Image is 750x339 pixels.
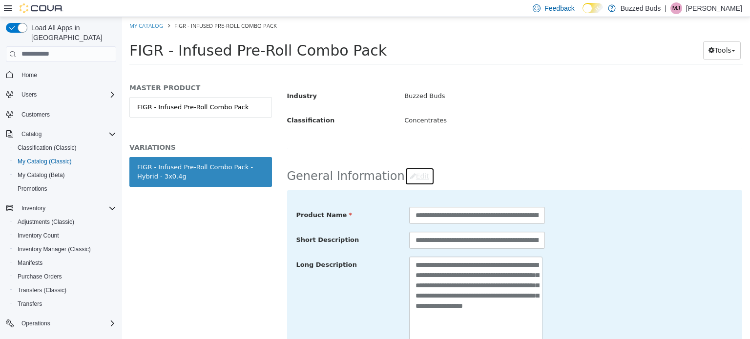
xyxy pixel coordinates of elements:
[7,80,150,100] a: FIGR - Infused Pre-Roll Combo Pack
[275,71,627,88] div: Buzzed Buds
[10,141,120,155] button: Classification (Classic)
[2,201,120,215] button: Inventory
[165,100,213,107] span: Classification
[18,89,116,100] span: Users
[18,286,66,294] span: Transfers (Classic)
[14,257,116,269] span: Manifests
[165,150,621,168] h2: General Information
[18,89,41,100] button: Users
[18,128,116,140] span: Catalog
[20,3,63,13] img: Cova
[21,319,50,327] span: Operations
[18,202,49,214] button: Inventory
[10,229,120,242] button: Inventory Count
[14,183,116,195] span: Promotions
[2,88,120,101] button: Users
[583,3,603,13] input: Dark Mode
[21,71,37,79] span: Home
[10,182,120,196] button: Promotions
[10,215,120,229] button: Adjustments (Classic)
[14,183,51,195] a: Promotions
[2,317,120,330] button: Operations
[10,283,120,297] button: Transfers (Classic)
[670,2,682,14] div: Maggie Jerstad
[14,142,81,154] a: Classification (Classic)
[14,156,116,167] span: My Catalog (Classic)
[14,169,69,181] a: My Catalog (Beta)
[7,66,150,75] h5: MASTER PRODUCT
[14,142,116,154] span: Classification (Classic)
[2,127,120,141] button: Catalog
[621,2,661,14] p: Buzzed Buds
[7,126,150,135] h5: VARIATIONS
[686,2,742,14] p: [PERSON_NAME]
[18,318,54,329] button: Operations
[2,107,120,121] button: Customers
[18,273,62,280] span: Purchase Orders
[18,109,54,120] a: Customers
[52,5,155,12] span: FIGR - Infused Pre-Roll Combo Pack
[18,318,116,329] span: Operations
[18,232,59,239] span: Inventory Count
[18,259,42,267] span: Manifests
[275,95,627,112] div: Concentrates
[174,219,237,226] span: Short Description
[14,298,116,310] span: Transfers
[18,245,91,253] span: Inventory Manager (Classic)
[10,297,120,311] button: Transfers
[174,194,230,201] span: Product Name
[18,202,116,214] span: Inventory
[18,69,41,81] a: Home
[21,204,45,212] span: Inventory
[21,91,37,99] span: Users
[21,130,42,138] span: Catalog
[10,256,120,270] button: Manifests
[18,218,74,226] span: Adjustments (Classic)
[18,69,116,81] span: Home
[672,2,680,14] span: MJ
[7,5,41,12] a: My Catalog
[544,3,574,13] span: Feedback
[10,270,120,283] button: Purchase Orders
[581,24,619,42] button: Tools
[7,25,265,42] span: FIGR - Infused Pre-Roll Combo Pack
[18,185,47,193] span: Promotions
[165,75,195,82] span: Industry
[10,155,120,168] button: My Catalog (Classic)
[14,271,116,282] span: Purchase Orders
[14,216,78,228] a: Adjustments (Classic)
[2,68,120,82] button: Home
[14,156,76,167] a: My Catalog (Classic)
[14,230,63,241] a: Inventory Count
[18,128,45,140] button: Catalog
[14,230,116,241] span: Inventory Count
[18,144,77,152] span: Classification (Classic)
[14,284,70,296] a: Transfers (Classic)
[14,298,46,310] a: Transfers
[18,300,42,308] span: Transfers
[21,111,50,119] span: Customers
[15,145,142,164] div: FIGR - Infused Pre-Roll Combo Pack - Hybrid - 3x0.4g
[665,2,667,14] p: |
[14,257,46,269] a: Manifests
[10,242,120,256] button: Inventory Manager (Classic)
[14,169,116,181] span: My Catalog (Beta)
[14,216,116,228] span: Adjustments (Classic)
[14,243,95,255] a: Inventory Manager (Classic)
[18,158,72,165] span: My Catalog (Classic)
[27,23,116,42] span: Load All Apps in [GEOGRAPHIC_DATA]
[174,244,235,251] span: Long Description
[10,168,120,182] button: My Catalog (Beta)
[14,271,66,282] a: Purchase Orders
[14,284,116,296] span: Transfers (Classic)
[18,108,116,120] span: Customers
[14,243,116,255] span: Inventory Manager (Classic)
[18,171,65,179] span: My Catalog (Beta)
[283,150,312,168] button: Edit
